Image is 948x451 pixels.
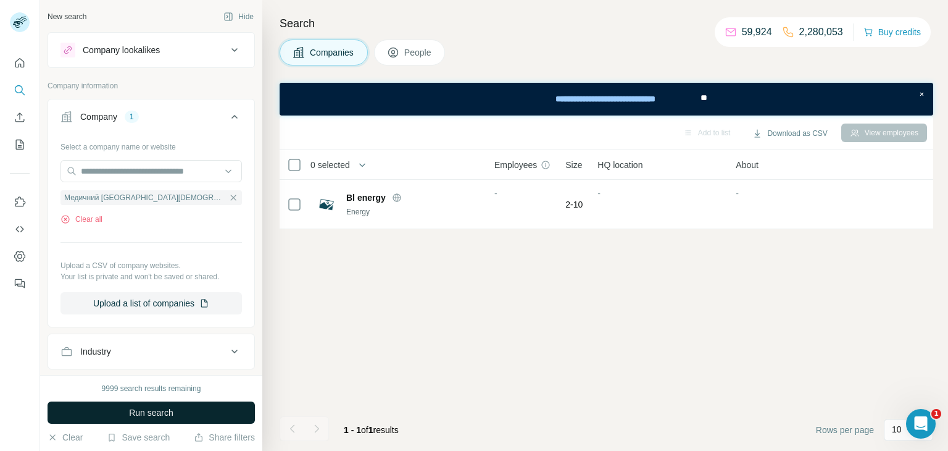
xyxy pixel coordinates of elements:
button: Company1 [48,102,254,137]
span: About [736,159,759,171]
iframe: Banner [280,83,933,116]
div: Company [80,111,117,123]
p: 10 [892,423,902,436]
span: 1 [931,409,941,419]
p: Your list is private and won't be saved or shared. [60,271,242,282]
div: Company lookalikes [83,44,160,56]
span: Companies [310,46,355,59]
span: of [361,425,368,435]
button: Share filters [194,431,255,444]
button: Upload a list of companies [60,292,242,314]
button: Run search [48,402,255,424]
div: Select a company name or website [60,137,242,153]
button: Use Surfe API [10,218,30,240]
iframe: Intercom live chat [906,409,936,439]
button: Industry [48,337,254,366]
span: - [597,188,601,198]
button: My lists [10,133,30,156]
button: Company lookalikes [48,35,254,65]
span: 2-10 [565,198,583,211]
button: Use Surfe on LinkedIn [10,191,30,213]
button: Save search [107,431,170,444]
button: Quick start [10,52,30,74]
div: 1 [125,111,139,122]
button: Download as CSV [744,124,836,143]
span: Size [565,159,582,171]
button: Hide [215,7,262,26]
button: Enrich CSV [10,106,30,129]
span: Bl energy [346,192,386,204]
span: 1 - 1 [344,425,361,435]
div: Industry [80,345,111,358]
span: Run search [129,407,173,419]
button: Dashboard [10,245,30,268]
h4: Search [280,15,933,32]
span: results [344,425,399,435]
span: People [404,46,433,59]
span: Employees [494,159,537,171]
p: Company information [48,80,255,91]
span: 1 [368,425,373,435]
span: - [736,188,739,198]
span: Rows per page [816,424,874,436]
p: Upload a CSV of company websites. [60,260,242,271]
button: Feedback [10,272,30,295]
button: Buy credits [863,23,921,41]
span: 0 selected [310,159,350,171]
div: Energy [346,206,480,217]
p: 59,924 [742,25,772,40]
div: 9999 search results remaining [102,383,201,394]
span: Медичний [GEOGRAPHIC_DATA][DEMOGRAPHIC_DATA] [64,192,226,203]
span: - [494,188,497,198]
button: Search [10,79,30,101]
p: 2,280,053 [799,25,843,40]
img: Logo of Bl energy [317,195,336,214]
button: Clear all [60,214,102,225]
span: HQ location [597,159,642,171]
button: Clear [48,431,83,444]
div: New search [48,11,86,22]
